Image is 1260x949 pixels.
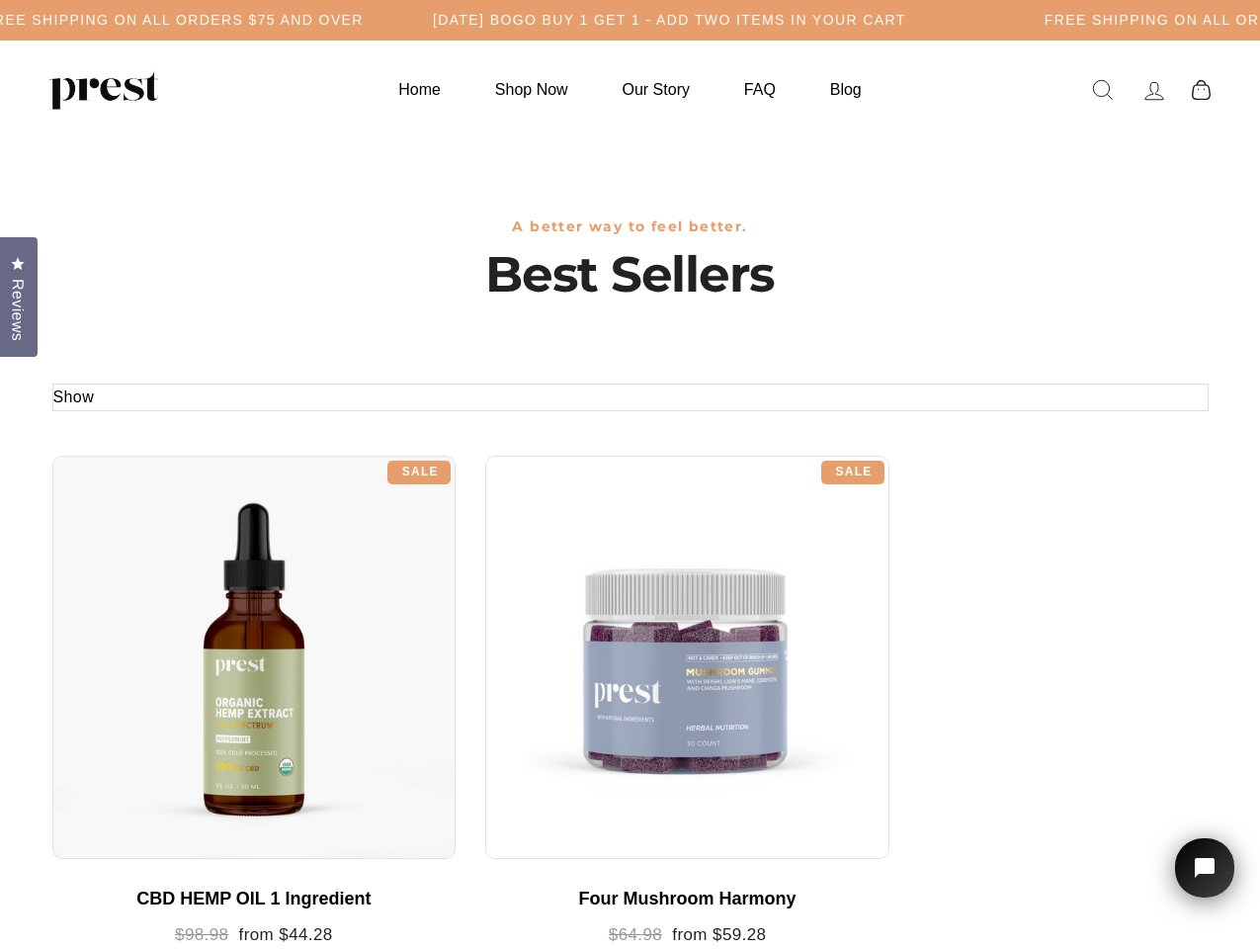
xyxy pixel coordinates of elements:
[609,925,662,944] span: $64.98
[72,925,437,946] div: from $44.28
[52,218,1209,235] h3: A better way to feel better.
[433,12,906,29] h5: [DATE] BOGO BUY 1 GET 1 - ADD TWO ITEMS IN YOUR CART
[719,70,800,109] a: FAQ
[53,385,95,410] button: Show
[505,889,870,910] div: Four Mushroom Harmony
[374,70,885,109] ul: Primary
[505,925,870,946] div: from $59.28
[470,70,593,109] a: Shop Now
[821,461,884,484] div: Sale
[387,461,451,484] div: Sale
[49,70,158,110] img: PREST ORGANICS
[5,279,31,341] span: Reviews
[52,245,1209,304] h1: Best Sellers
[1149,811,1260,949] iframe: Tidio Chat
[805,70,886,109] a: Blog
[175,925,228,944] span: $98.98
[598,70,714,109] a: Our Story
[374,70,465,109] a: Home
[72,889,437,910] div: CBD HEMP OIL 1 Ingredient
